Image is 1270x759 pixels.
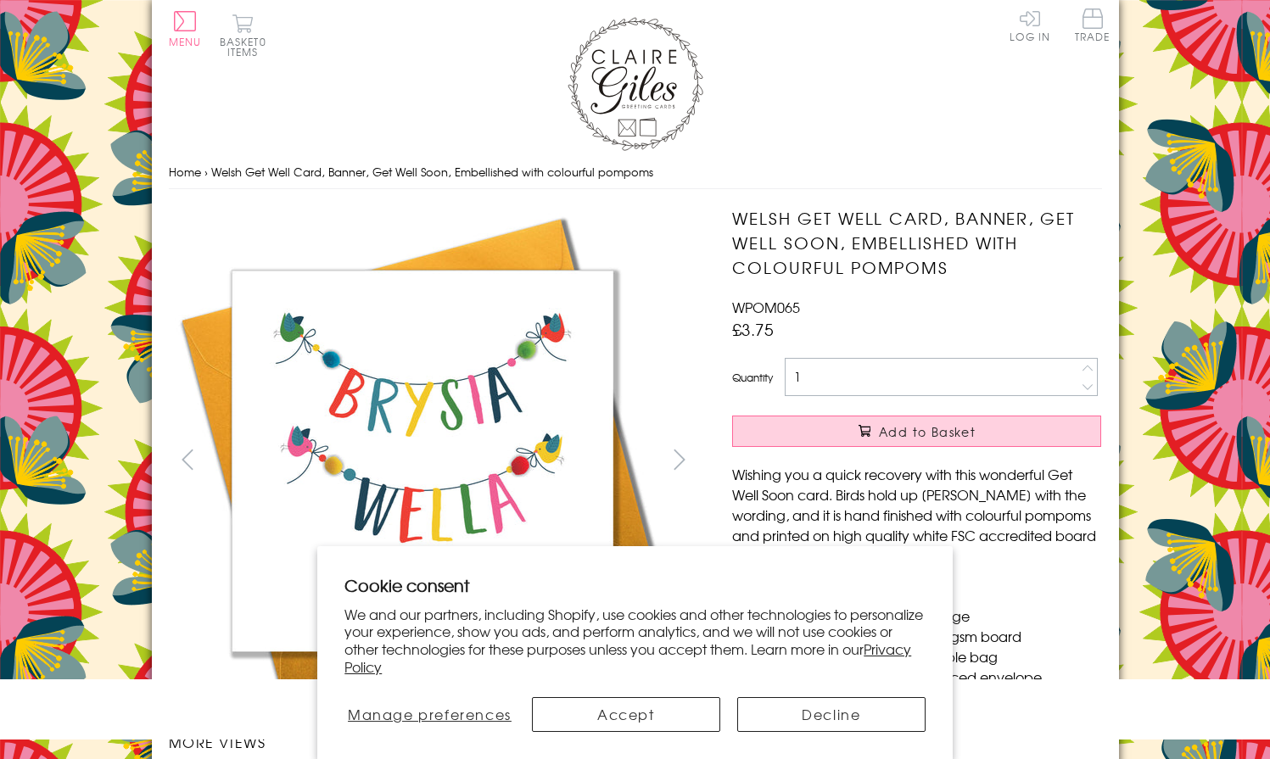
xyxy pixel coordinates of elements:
[732,370,773,385] label: Quantity
[532,697,720,732] button: Accept
[348,704,512,724] span: Manage preferences
[220,14,266,57] button: Basket0 items
[1075,8,1111,45] a: Trade
[660,440,698,478] button: next
[169,440,207,478] button: prev
[169,732,699,752] h3: More views
[344,573,926,597] h2: Cookie consent
[344,697,514,732] button: Manage preferences
[879,423,976,440] span: Add to Basket
[732,416,1101,447] button: Add to Basket
[732,317,774,341] span: £3.75
[211,164,653,180] span: Welsh Get Well Card, Banner, Get Well Soon, Embellished with colourful pompoms
[1010,8,1050,42] a: Log In
[1075,8,1111,42] span: Trade
[732,206,1101,279] h1: Welsh Get Well Card, Banner, Get Well Soon, Embellished with colourful pompoms
[227,34,266,59] span: 0 items
[344,606,926,676] p: We and our partners, including Shopify, use cookies and other technologies to personalize your ex...
[204,164,208,180] span: ›
[737,697,926,732] button: Decline
[732,297,800,317] span: WPOM065
[169,11,202,47] button: Menu
[732,464,1101,566] p: Wishing you a quick recovery with this wonderful Get Well Soon card. Birds hold up [PERSON_NAME] ...
[169,206,678,715] img: Welsh Get Well Card, Banner, Get Well Soon, Embellished with colourful pompoms
[344,639,911,677] a: Privacy Policy
[169,34,202,49] span: Menu
[169,155,1102,190] nav: breadcrumbs
[169,164,201,180] a: Home
[568,17,703,151] img: Claire Giles Greetings Cards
